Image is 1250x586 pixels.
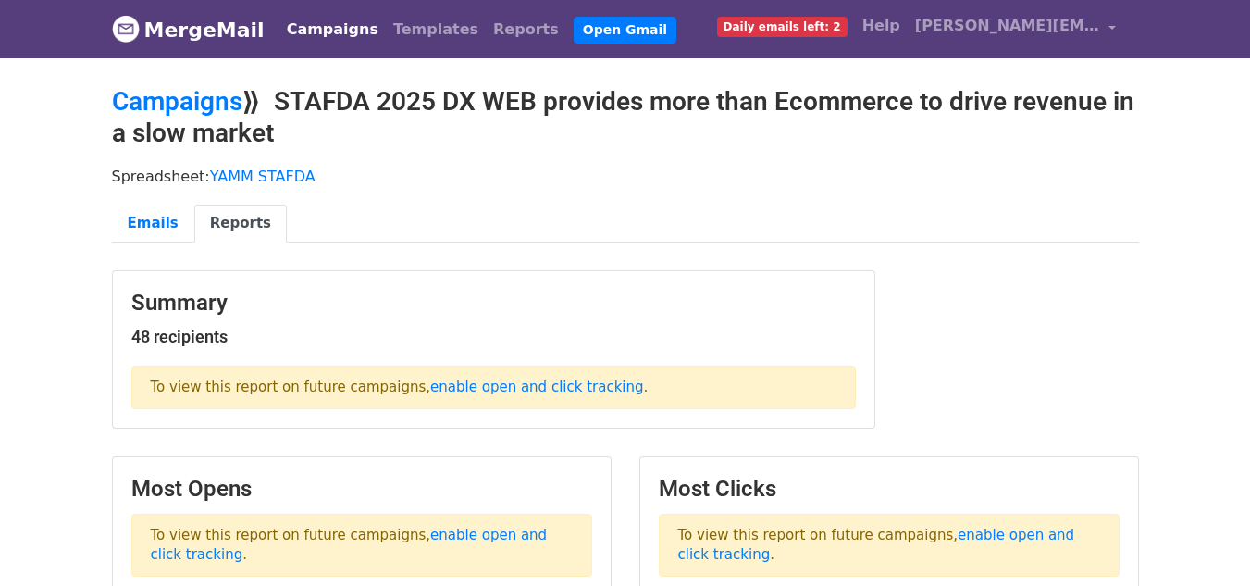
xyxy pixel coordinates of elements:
span: [PERSON_NAME][EMAIL_ADDRESS][DOMAIN_NAME] [915,15,1100,37]
p: Spreadsheet: [112,167,1139,186]
a: [PERSON_NAME][EMAIL_ADDRESS][DOMAIN_NAME] [908,7,1124,51]
p: To view this report on future campaigns, . [659,514,1120,577]
p: To view this report on future campaigns, . [131,366,856,409]
a: Campaigns [112,86,242,117]
span: Daily emails left: 2 [717,17,848,37]
a: Emails [112,205,194,243]
a: Campaigns [279,11,386,48]
a: enable open and click tracking [678,527,1075,563]
a: enable open and click tracking [151,527,548,563]
a: Help [855,7,908,44]
h3: Summary [131,290,856,317]
h2: ⟫ STAFDA 2025 DX WEB provides more than Ecommerce to drive revenue in a slow market [112,86,1139,148]
a: Daily emails left: 2 [710,7,855,44]
h3: Most Opens [131,476,592,503]
a: Reports [194,205,287,243]
a: MergeMail [112,10,265,49]
img: MergeMail logo [112,15,140,43]
p: To view this report on future campaigns, . [131,514,592,577]
a: Open Gmail [574,17,676,44]
a: Reports [486,11,566,48]
h5: 48 recipients [131,327,856,347]
a: YAMM STAFDA [210,168,316,185]
h3: Most Clicks [659,476,1120,503]
a: Templates [386,11,486,48]
a: enable open and click tracking [430,379,643,395]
